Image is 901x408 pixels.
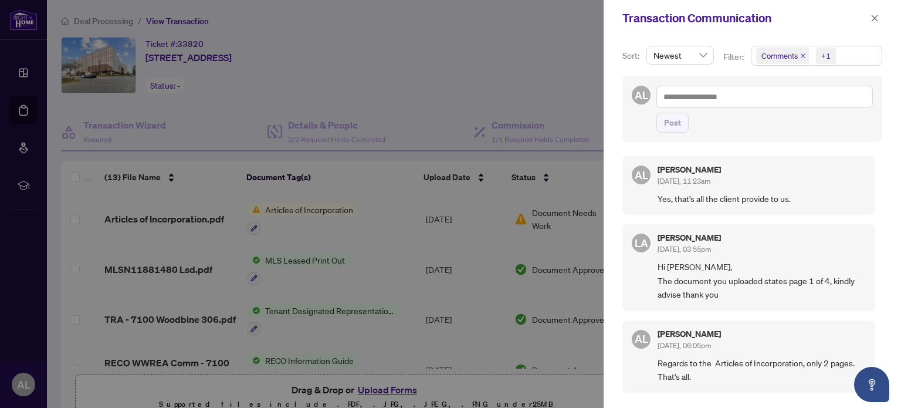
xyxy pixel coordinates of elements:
span: close [870,14,879,22]
span: AL [635,87,648,103]
p: Filter: [723,50,746,63]
div: Transaction Communication [622,9,867,27]
h5: [PERSON_NAME] [658,234,721,242]
span: AL [635,167,648,183]
span: [DATE], 03:55pm [658,245,711,254]
h5: [PERSON_NAME] [658,166,721,174]
button: Open asap [854,367,889,402]
span: Regards to the Articles of Incorporation, only 2 pages. That's all. [658,356,866,384]
span: Newest [653,46,707,64]
span: [DATE], 11:23am [658,177,710,186]
span: Hi [PERSON_NAME], The document you uploaded states page 1 of 4, kindly advise thank you [658,260,866,301]
button: Post [656,113,689,133]
span: close [800,53,806,59]
span: AL [635,331,648,347]
div: +1 [821,50,831,62]
p: Sort: [622,49,642,62]
span: Comments [756,48,809,64]
span: [DATE], 06:05pm [658,341,711,350]
span: Yes, that's all the client provide to us. [658,192,866,205]
span: LA [635,235,648,251]
h5: [PERSON_NAME] [658,330,721,338]
span: Comments [761,50,798,62]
